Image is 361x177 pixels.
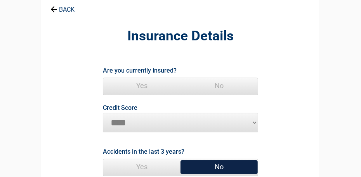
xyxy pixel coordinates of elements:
[103,65,177,76] label: Are you currently insured?
[180,159,258,175] span: No
[103,105,137,111] label: Credit Score
[103,159,180,175] span: Yes
[103,146,184,157] label: Accidents in the last 3 years?
[103,78,180,94] span: Yes
[180,78,258,94] span: No
[45,27,316,45] h2: Insurance Details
